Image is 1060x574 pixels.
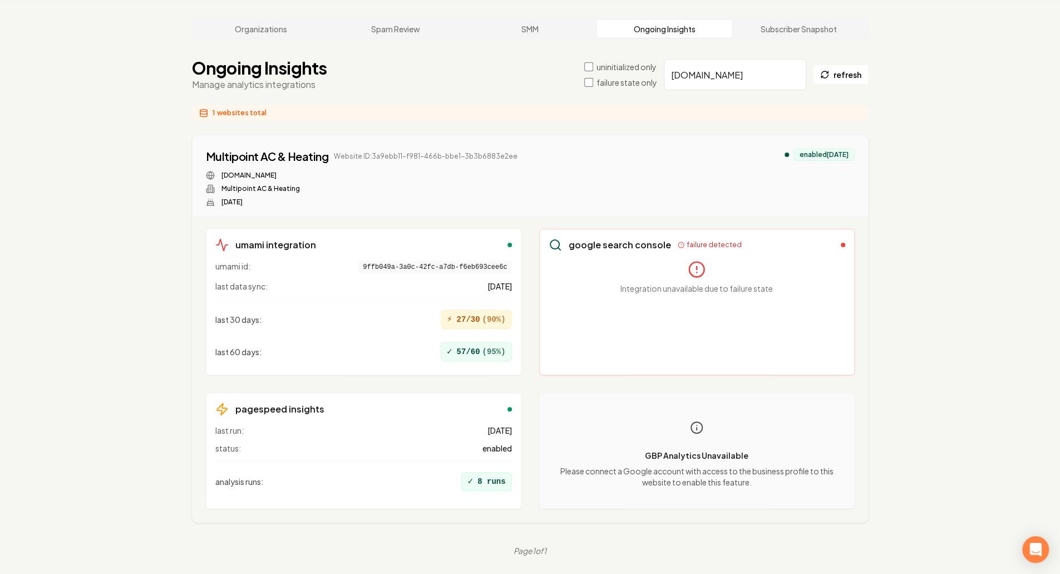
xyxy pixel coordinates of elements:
div: 27/30 [441,310,512,329]
button: refresh [813,65,869,85]
span: last run: [215,425,244,436]
a: Ongoing Insights [597,20,732,38]
span: last 30 days : [215,314,262,325]
div: enabled [DATE] [793,149,855,161]
span: websites total [217,109,267,117]
span: ( 90 %) [482,314,505,325]
p: GBP Analytics Unavailable [549,450,845,461]
a: Organizations [194,20,329,38]
span: failure detected [687,241,742,249]
span: Website ID: 3a9ebb11-f981-466b-bbe1-3b3b6883e2ee [334,152,517,161]
input: Search by company name or website ID [664,59,806,90]
div: Open Intercom Messenger [1022,536,1049,563]
div: 57/60 [441,342,512,361]
span: 9ffb049a-3a0c-42fc-a7db-f6eb693cee6c [358,261,511,274]
span: ⚡ [447,313,452,326]
div: enabled [507,243,512,247]
span: 1 [213,109,215,117]
a: Multipoint AC & Heating [206,149,329,164]
a: SMM [463,20,598,38]
a: [DOMAIN_NAME] [221,171,277,180]
span: [DATE] [487,281,512,292]
span: enabled [482,443,512,454]
a: Spam Review [328,20,463,38]
span: [DATE] [487,425,512,436]
div: 8 runs [461,472,511,491]
div: Page 1 of 1 [514,545,546,556]
div: Website [206,171,518,180]
p: Please connect a Google account with access to the business profile to this website to enable thi... [549,465,845,488]
label: failure state only [596,77,657,88]
span: last 60 days : [215,346,262,357]
span: ( 95 %) [482,346,505,357]
span: last data sync: [215,281,268,292]
p: Manage analytics integrations [192,78,327,91]
a: Subscriber Snapshot [732,20,866,38]
span: analysis runs : [215,476,264,487]
div: analytics enabled [785,153,789,157]
span: ✓ [467,475,473,488]
div: enabled [507,407,512,411]
span: umami id: [215,261,250,274]
h3: google search console [569,238,671,252]
h1: Ongoing Insights [192,58,327,78]
h3: pagespeed insights [235,403,324,416]
p: Integration unavailable due to failure state [620,283,773,294]
label: uninitialized only [596,61,657,72]
div: failed [841,243,845,247]
h3: umami integration [235,238,316,252]
span: status: [215,443,241,454]
span: ✓ [447,345,452,359]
